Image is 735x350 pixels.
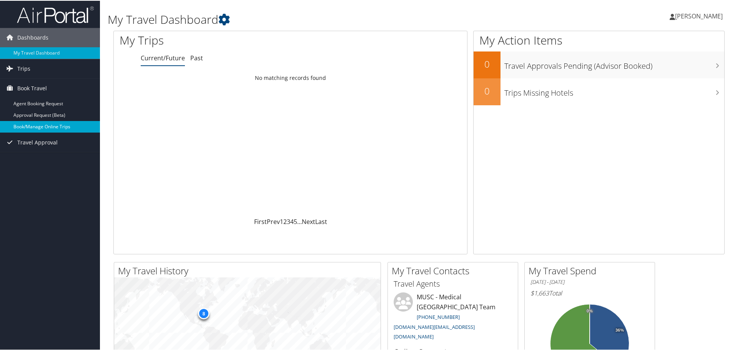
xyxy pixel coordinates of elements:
[474,78,724,105] a: 0Trips Missing Hotels
[287,217,290,225] a: 3
[394,278,512,289] h3: Travel Agents
[474,32,724,48] h1: My Action Items
[529,264,655,277] h2: My Travel Spend
[17,132,58,151] span: Travel Approval
[315,217,327,225] a: Last
[17,27,48,46] span: Dashboards
[17,78,47,97] span: Book Travel
[267,217,280,225] a: Prev
[675,11,723,20] span: [PERSON_NAME]
[302,217,315,225] a: Next
[474,57,501,70] h2: 0
[190,53,203,61] a: Past
[670,4,730,27] a: [PERSON_NAME]
[417,313,460,320] a: [PHONE_NUMBER]
[114,70,467,84] td: No matching records found
[390,292,516,343] li: MUSC - Medical [GEOGRAPHIC_DATA] Team
[108,11,523,27] h1: My Travel Dashboard
[280,217,283,225] a: 1
[198,307,210,318] div: 8
[17,58,30,78] span: Trips
[504,56,724,71] h3: Travel Approvals Pending (Advisor Booked)
[297,217,302,225] span: …
[392,264,518,277] h2: My Travel Contacts
[474,84,501,97] h2: 0
[254,217,267,225] a: First
[141,53,185,61] a: Current/Future
[530,288,649,297] h6: Total
[587,308,593,313] tspan: 0%
[615,327,624,332] tspan: 36%
[118,264,381,277] h2: My Travel History
[294,217,297,225] a: 5
[120,32,314,48] h1: My Trips
[290,217,294,225] a: 4
[283,217,287,225] a: 2
[504,83,724,98] h3: Trips Missing Hotels
[394,323,475,340] a: [DOMAIN_NAME][EMAIL_ADDRESS][DOMAIN_NAME]
[17,5,94,23] img: airportal-logo.png
[530,278,649,285] h6: [DATE] - [DATE]
[474,51,724,78] a: 0Travel Approvals Pending (Advisor Booked)
[530,288,549,297] span: $1,663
